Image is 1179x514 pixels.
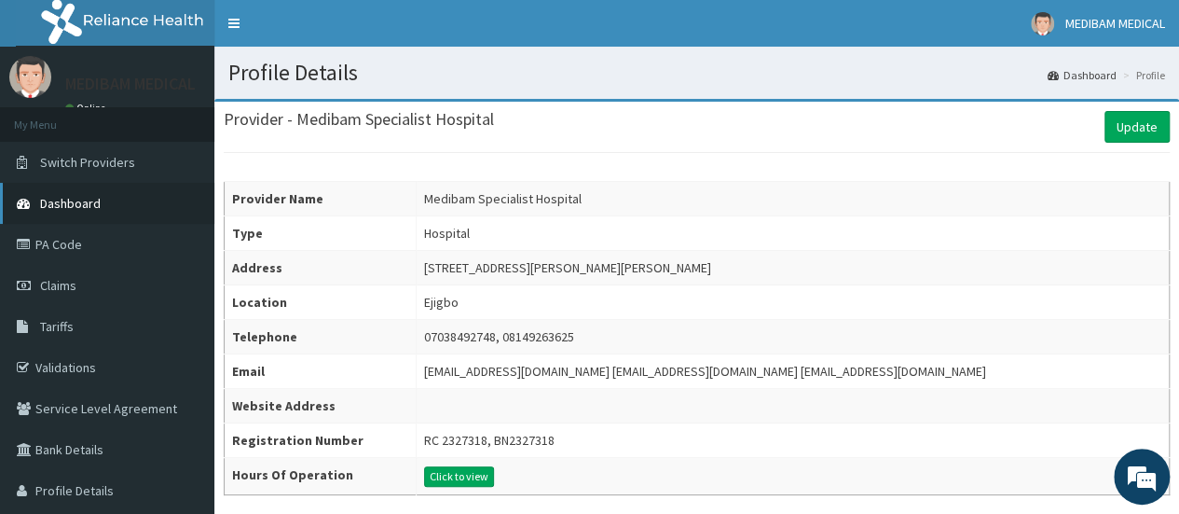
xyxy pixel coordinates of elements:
a: Online [65,102,110,115]
span: Dashboard [40,195,101,212]
th: Hours Of Operation [225,458,417,495]
div: RC 2327318, BN2327318 [424,431,555,450]
h3: Provider - Medibam Specialist Hospital [224,111,494,128]
li: Profile [1118,67,1165,83]
div: [STREET_ADDRESS][PERSON_NAME][PERSON_NAME] [424,258,711,277]
a: Update [1104,111,1170,143]
span: Claims [40,277,76,294]
button: Click to view [424,466,494,487]
div: Hospital [424,224,470,243]
th: Email [225,354,417,389]
th: Address [225,251,417,285]
th: Telephone [225,320,417,354]
th: Type [225,216,417,251]
span: Tariffs [40,318,74,335]
div: Ejigbo [424,293,459,312]
span: Switch Providers [40,154,135,171]
div: Medibam Specialist Hospital [424,189,582,208]
th: Provider Name [225,182,417,216]
th: Website Address [225,389,417,424]
div: 07038492748, 08149263625 [424,327,574,346]
th: Location [225,285,417,320]
div: [EMAIL_ADDRESS][DOMAIN_NAME] [EMAIL_ADDRESS][DOMAIN_NAME] [EMAIL_ADDRESS][DOMAIN_NAME] [424,362,986,381]
p: MEDIBAM MEDICAL [65,76,196,92]
h1: Profile Details [228,61,1165,85]
a: Dashboard [1048,67,1117,83]
img: User Image [9,56,51,98]
img: User Image [1031,12,1054,35]
th: Registration Number [225,424,417,458]
span: MEDIBAM MEDICAL [1065,15,1165,32]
